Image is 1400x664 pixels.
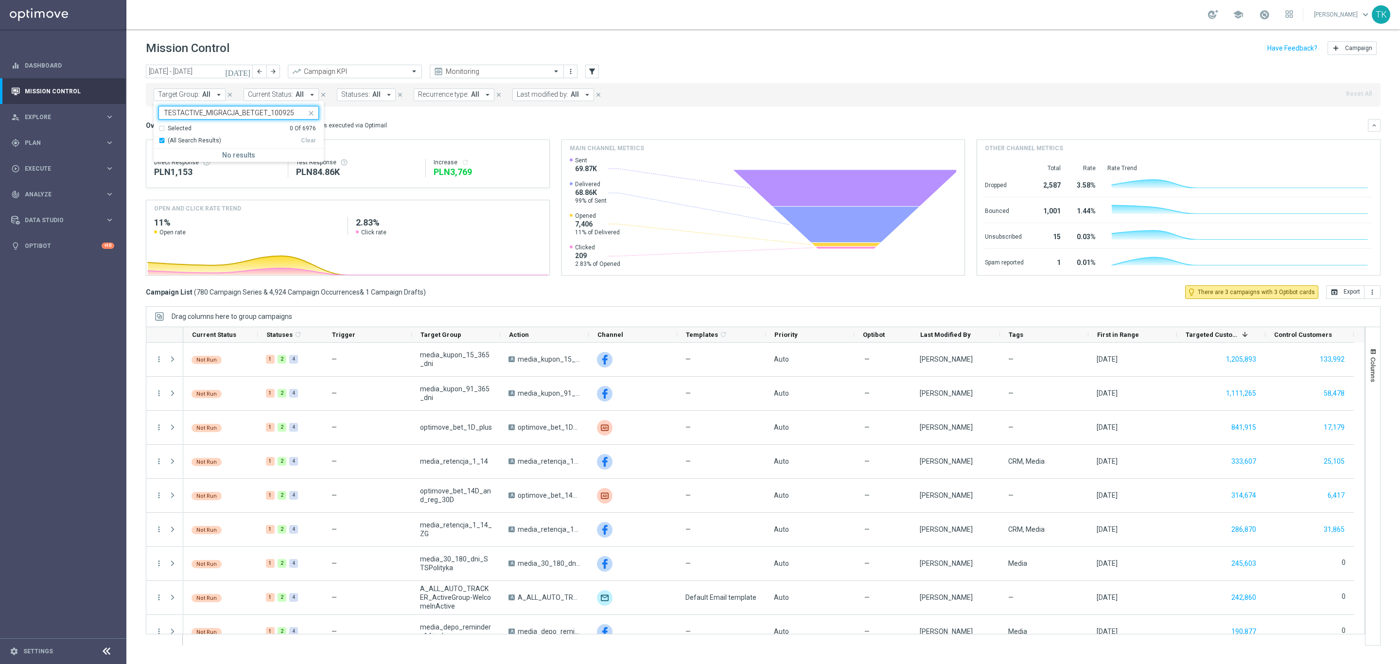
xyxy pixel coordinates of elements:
div: Press SPACE to select this row. [183,581,1354,615]
span: optimove_bet_1D_plus [518,423,580,432]
span: media_kupon_15_365_dni [518,355,580,364]
span: media_kupon_15_365_dni [420,350,492,368]
div: 2 [278,355,286,364]
span: & [360,288,364,296]
button: refresh [461,158,469,166]
i: arrow_forward [270,68,277,75]
span: — [1008,389,1014,398]
button: 6,417 [1327,489,1346,502]
span: 69.87K [575,164,597,173]
span: ( [194,288,196,297]
label: 0 [1342,626,1346,635]
label: 0 [1342,558,1346,567]
div: 0.03% [1072,228,1096,244]
span: All [202,90,210,99]
button: 31,865 [1323,524,1346,536]
div: 08 Sep 2025, Monday [1097,355,1118,364]
button: close [396,89,404,100]
button: 133,992 [1319,353,1346,366]
i: arrow_drop_down [308,90,316,99]
button: gps_fixed Plan keyboard_arrow_right [11,139,115,147]
button: equalizer Dashboard [11,62,115,70]
button: add Campaign [1328,41,1377,55]
button: more_vert [155,525,163,534]
span: Channel [597,331,623,338]
ng-dropdown-panel: Options list [154,124,324,162]
img: Facebook Custom Audience [597,352,612,367]
button: more_vert [155,559,163,568]
button: more_vert [1365,285,1381,299]
i: more_vert [567,68,575,75]
div: play_circle_outline Execute keyboard_arrow_right [11,165,115,173]
i: play_circle_outline [11,164,20,173]
button: Target Group: All arrow_drop_down [154,88,226,101]
span: 1 Campaign Drafts [366,288,423,297]
div: Press SPACE to select this row. [183,445,1354,479]
span: All [471,90,479,99]
i: more_vert [155,389,163,398]
colored-tag: Not Run [192,355,222,364]
span: A [508,424,515,430]
div: 1 [266,423,275,432]
div: Mission Control [11,78,114,104]
img: Facebook Custom Audience [597,556,612,572]
i: lightbulb_outline [1187,288,1196,297]
span: A [508,526,515,532]
i: more_vert [155,491,163,500]
span: Trigger [332,331,355,338]
div: 0.01% [1072,254,1096,269]
i: more_vert [155,627,163,636]
div: Explore [11,113,105,122]
div: Direct Response [154,158,280,166]
div: Optibot [11,233,114,259]
button: 1,111,265 [1225,387,1257,400]
label: 0 [1342,592,1346,601]
button: open_in_browser Export [1326,285,1365,299]
span: 7,406 [575,220,620,228]
img: Facebook Custom Audience [597,624,612,640]
span: media_30_180_dni_STSPolityka [518,559,580,568]
div: Data Studio [11,216,105,225]
div: 08 Sep 2025, Monday [1097,389,1118,398]
span: optimove_bet_1D_plus [420,423,492,432]
div: Press SPACE to select this row. [146,615,183,649]
div: Dropped [985,176,1024,192]
button: lightbulb Optibot +10 [11,242,115,250]
i: [DATE] [225,67,251,76]
span: Sent [575,157,597,164]
i: keyboard_arrow_right [105,215,114,225]
i: keyboard_arrow_right [105,112,114,122]
span: Targeted Customers [1186,331,1238,338]
span: Templates [686,331,718,338]
div: Analyze [11,190,105,199]
div: track_changes Analyze keyboard_arrow_right [11,191,115,198]
div: Press SPACE to select this row. [146,479,183,513]
button: more_vert [155,423,163,432]
i: close [397,91,403,98]
button: close [226,89,234,100]
button: Data Studio keyboard_arrow_right [11,216,115,224]
div: Patryk Przybolewski [920,355,973,364]
button: more_vert [566,66,576,77]
span: Statuses: [341,90,370,99]
div: 2 [278,389,286,398]
span: Auto [774,355,789,363]
span: Calculate column [293,329,302,340]
span: Current Status: [248,90,293,99]
button: Statuses: All arrow_drop_down [337,88,396,101]
i: arrow_drop_down [214,90,223,99]
span: Control Customers [1274,331,1332,338]
span: 209 [575,251,620,260]
div: 4 [289,389,298,398]
i: arrow_drop_down [583,90,592,99]
img: Criteo [597,420,612,436]
span: A [508,629,515,634]
span: Click rate [361,228,386,236]
div: 1 [266,389,275,398]
a: Settings [23,648,53,654]
span: A [508,492,515,498]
